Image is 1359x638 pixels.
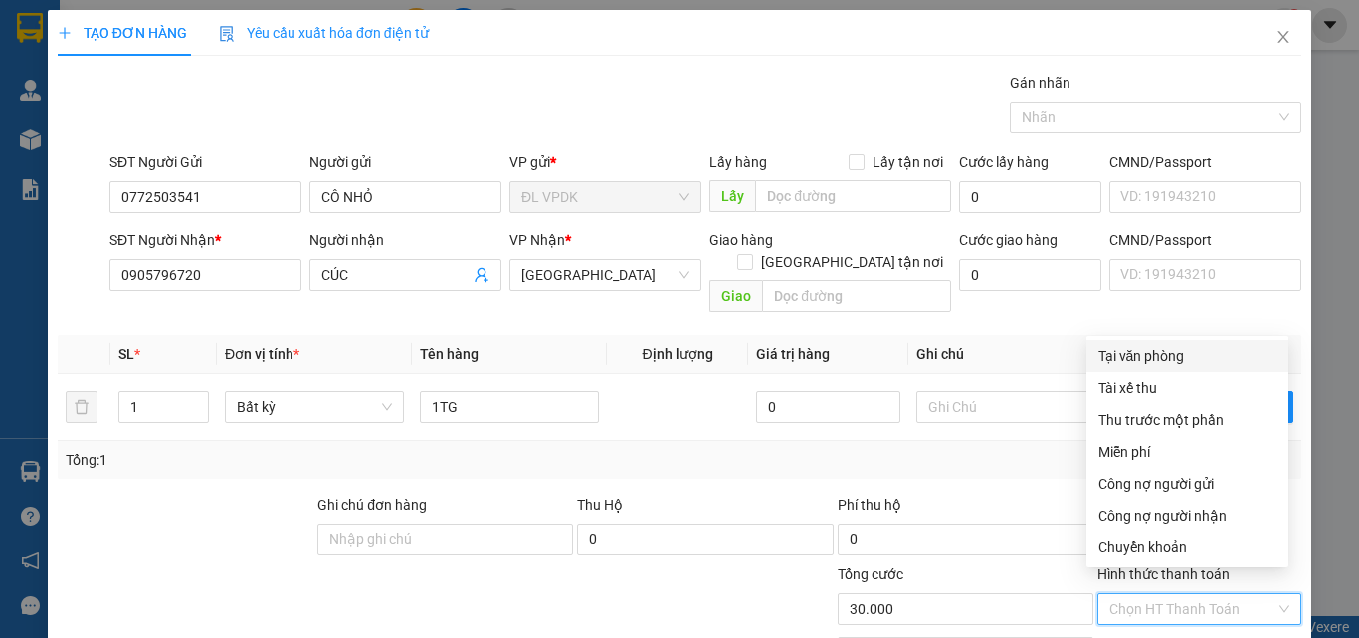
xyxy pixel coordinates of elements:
button: delete [66,391,97,423]
img: logo.jpg [25,25,124,124]
b: Phúc An Express [25,128,103,257]
div: Người gửi [309,151,501,173]
span: SL [118,346,134,362]
span: [GEOGRAPHIC_DATA] tận nơi [753,251,951,273]
span: plus [58,26,72,40]
th: Ghi chú [908,335,1103,374]
label: Ghi chú đơn hàng [317,497,427,513]
span: Bất kỳ [237,392,392,422]
div: CMND/Passport [1109,151,1301,173]
span: Đơn vị tính [225,346,299,362]
span: Lấy tận nơi [865,151,951,173]
button: Close [1256,10,1311,66]
div: Tài xế thu [1098,377,1276,399]
span: Thu Hộ [577,497,623,513]
input: Cước giao hàng [959,259,1101,291]
div: Thu trước một phần [1098,409,1276,431]
div: CMND/Passport [1109,229,1301,251]
label: Gán nhãn [1010,75,1070,91]
div: Tổng: 1 [66,449,526,471]
div: Công nợ người gửi [1098,473,1276,495]
span: Yêu cầu xuất hóa đơn điện tử [219,25,429,41]
b: [DOMAIN_NAME] [167,76,274,92]
label: Cước lấy hàng [959,154,1049,170]
div: SĐT Người Gửi [109,151,301,173]
div: Công nợ người nhận [1098,505,1276,527]
img: icon [219,26,235,42]
span: Tên hàng [420,346,479,362]
label: Hình thức thanh toán [1097,566,1230,582]
input: Dọc đường [762,280,951,312]
div: SĐT Người Nhận [109,229,301,251]
div: Cước gửi hàng sẽ được ghi vào công nợ của người gửi [1086,468,1288,500]
span: close [1275,29,1291,45]
span: Lấy [709,180,755,212]
input: 0 [756,391,899,423]
input: VD: Bàn, Ghế [420,391,599,423]
input: Dọc đường [755,180,951,212]
span: Giao hàng [709,232,773,248]
span: Giá trị hàng [756,346,830,362]
span: Giao [709,280,762,312]
span: Lấy hàng [709,154,767,170]
span: VP Nhận [509,232,565,248]
b: Gửi khách hàng [122,29,197,122]
div: Chuyển khoản [1098,536,1276,558]
div: Phí thu hộ [838,494,1093,524]
div: Người nhận [309,229,501,251]
input: Cước lấy hàng [959,181,1101,213]
label: Cước giao hàng [959,232,1058,248]
span: ĐL Quận 5 [521,260,689,290]
span: Định lượng [642,346,712,362]
input: Ghi Chú [916,391,1095,423]
span: Tổng cước [838,566,903,582]
span: ĐL VPDK [521,182,689,212]
img: logo.jpg [216,25,264,73]
div: VP gửi [509,151,701,173]
li: (c) 2017 [167,95,274,119]
input: Ghi chú đơn hàng [317,524,573,555]
div: Miễn phí [1098,441,1276,463]
span: user-add [474,267,489,283]
span: TẠO ĐƠN HÀNG [58,25,187,41]
div: Cước gửi hàng sẽ được ghi vào công nợ của người nhận [1086,500,1288,532]
div: Tại văn phòng [1098,345,1276,367]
